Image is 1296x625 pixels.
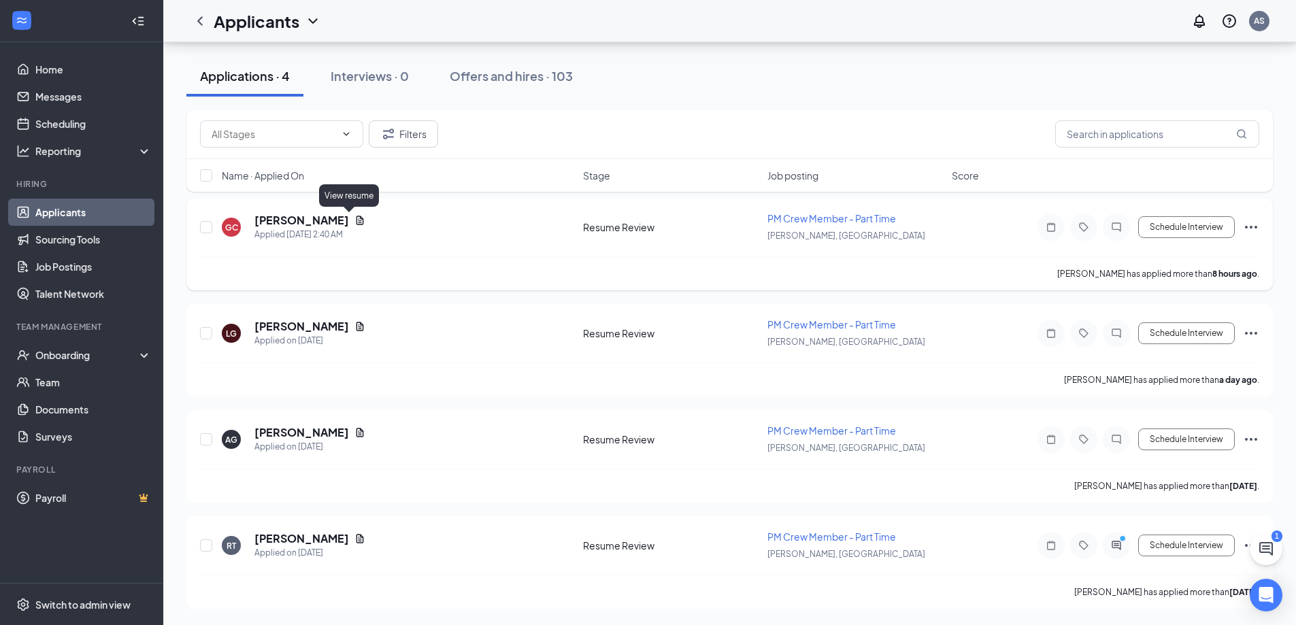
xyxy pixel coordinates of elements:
[952,169,979,182] span: Score
[583,326,759,340] div: Resume Review
[225,434,237,445] div: AG
[254,319,349,334] h5: [PERSON_NAME]
[1108,222,1125,233] svg: ChatInactive
[1057,268,1259,280] p: [PERSON_NAME] has applied more than .
[319,184,379,207] div: View resume
[354,321,365,332] svg: Document
[1076,222,1092,233] svg: Tag
[1219,375,1257,385] b: a day ago
[354,427,365,438] svg: Document
[1108,328,1125,339] svg: ChatInactive
[1138,322,1235,344] button: Schedule Interview
[1064,374,1259,386] p: [PERSON_NAME] has applied more than .
[1043,434,1059,445] svg: Note
[35,83,152,110] a: Messages
[450,67,573,84] div: Offers and hires · 103
[35,199,152,226] a: Applicants
[331,67,409,84] div: Interviews · 0
[254,425,349,440] h5: [PERSON_NAME]
[1272,530,1282,542] div: 1
[380,126,397,142] svg: Filter
[15,14,29,27] svg: WorkstreamLogo
[767,549,925,559] span: [PERSON_NAME], [GEOGRAPHIC_DATA]
[1116,535,1133,545] svg: PrimaryDot
[1229,587,1257,597] b: [DATE]
[1243,325,1259,341] svg: Ellipses
[1229,481,1257,491] b: [DATE]
[1191,13,1208,29] svg: Notifications
[767,318,896,331] span: PM Crew Member - Part Time
[1243,219,1259,235] svg: Ellipses
[305,13,321,29] svg: ChevronDown
[35,226,152,253] a: Sourcing Tools
[1258,541,1274,557] svg: ChatActive
[131,14,145,28] svg: Collapse
[1236,129,1247,139] svg: MagnifyingGlass
[214,10,299,33] h1: Applicants
[354,215,365,226] svg: Document
[369,120,438,148] button: Filter Filters
[341,129,352,139] svg: ChevronDown
[200,67,290,84] div: Applications · 4
[767,443,925,453] span: [PERSON_NAME], [GEOGRAPHIC_DATA]
[583,539,759,552] div: Resume Review
[16,321,149,333] div: Team Management
[1043,222,1059,233] svg: Note
[35,253,152,280] a: Job Postings
[1043,540,1059,551] svg: Note
[1076,540,1092,551] svg: Tag
[1076,434,1092,445] svg: Tag
[767,337,925,347] span: [PERSON_NAME], [GEOGRAPHIC_DATA]
[35,280,152,307] a: Talent Network
[254,213,349,228] h5: [PERSON_NAME]
[254,228,365,241] div: Applied [DATE] 2:40 AM
[212,126,335,141] input: All Stages
[1074,586,1259,598] p: [PERSON_NAME] has applied more than .
[1074,480,1259,492] p: [PERSON_NAME] has applied more than .
[767,212,896,224] span: PM Crew Member - Part Time
[583,169,610,182] span: Stage
[16,598,30,611] svg: Settings
[1221,13,1237,29] svg: QuestionInfo
[1108,434,1125,445] svg: ChatInactive
[254,531,349,546] h5: [PERSON_NAME]
[1243,537,1259,554] svg: Ellipses
[1254,15,1265,27] div: AS
[35,598,131,611] div: Switch to admin view
[1243,431,1259,447] svg: Ellipses
[354,533,365,544] svg: Document
[583,433,759,446] div: Resume Review
[1138,216,1235,238] button: Schedule Interview
[16,348,30,362] svg: UserCheck
[1212,269,1257,279] b: 8 hours ago
[254,546,365,560] div: Applied on [DATE]
[767,530,896,543] span: PM Crew Member - Part Time
[254,440,365,454] div: Applied on [DATE]
[16,464,149,475] div: Payroll
[35,423,152,450] a: Surveys
[35,396,152,423] a: Documents
[1250,579,1282,611] div: Open Intercom Messenger
[1055,120,1259,148] input: Search in applications
[227,540,236,552] div: RT
[1108,540,1125,551] svg: ActiveChat
[16,144,30,158] svg: Analysis
[35,369,152,396] a: Team
[767,169,818,182] span: Job posting
[16,178,149,190] div: Hiring
[192,13,208,29] svg: ChevronLeft
[1138,535,1235,556] button: Schedule Interview
[767,231,925,241] span: [PERSON_NAME], [GEOGRAPHIC_DATA]
[225,222,238,233] div: GC
[222,169,304,182] span: Name · Applied On
[35,56,152,83] a: Home
[767,424,896,437] span: PM Crew Member - Part Time
[35,484,152,511] a: PayrollCrown
[1250,533,1282,565] button: ChatActive
[35,110,152,137] a: Scheduling
[1138,428,1235,450] button: Schedule Interview
[226,328,237,339] div: LG
[583,220,759,234] div: Resume Review
[1043,328,1059,339] svg: Note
